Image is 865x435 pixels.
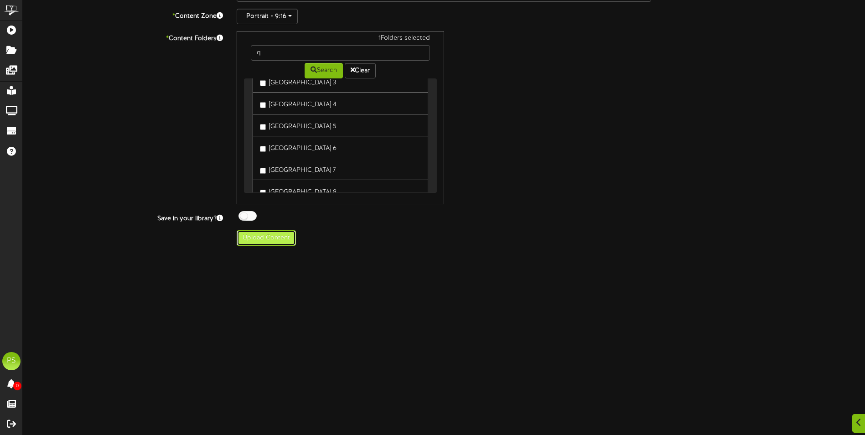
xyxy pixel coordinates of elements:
[16,211,230,223] label: Save in your library?
[260,119,336,131] label: [GEOGRAPHIC_DATA] 5
[260,146,266,152] input: [GEOGRAPHIC_DATA] 6
[260,102,266,108] input: [GEOGRAPHIC_DATA] 4
[260,168,266,174] input: [GEOGRAPHIC_DATA] 7
[345,63,376,78] button: Clear
[260,124,266,130] input: [GEOGRAPHIC_DATA] 5
[260,163,336,175] label: [GEOGRAPHIC_DATA] 7
[260,190,266,196] input: [GEOGRAPHIC_DATA] 8
[13,382,21,390] span: 0
[237,9,298,24] button: Portrait - 9:16
[251,45,430,61] input: -- Search --
[260,80,266,86] input: [GEOGRAPHIC_DATA] 3
[2,352,21,370] div: PS
[260,75,336,88] label: [GEOGRAPHIC_DATA] 3
[260,141,337,153] label: [GEOGRAPHIC_DATA] 6
[305,63,343,78] button: Search
[244,34,436,45] div: 1 Folders selected
[260,185,337,197] label: [GEOGRAPHIC_DATA] 8
[260,97,337,109] label: [GEOGRAPHIC_DATA] 4
[16,9,230,21] label: Content Zone
[237,230,296,246] button: Upload Content
[16,31,230,43] label: Content Folders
